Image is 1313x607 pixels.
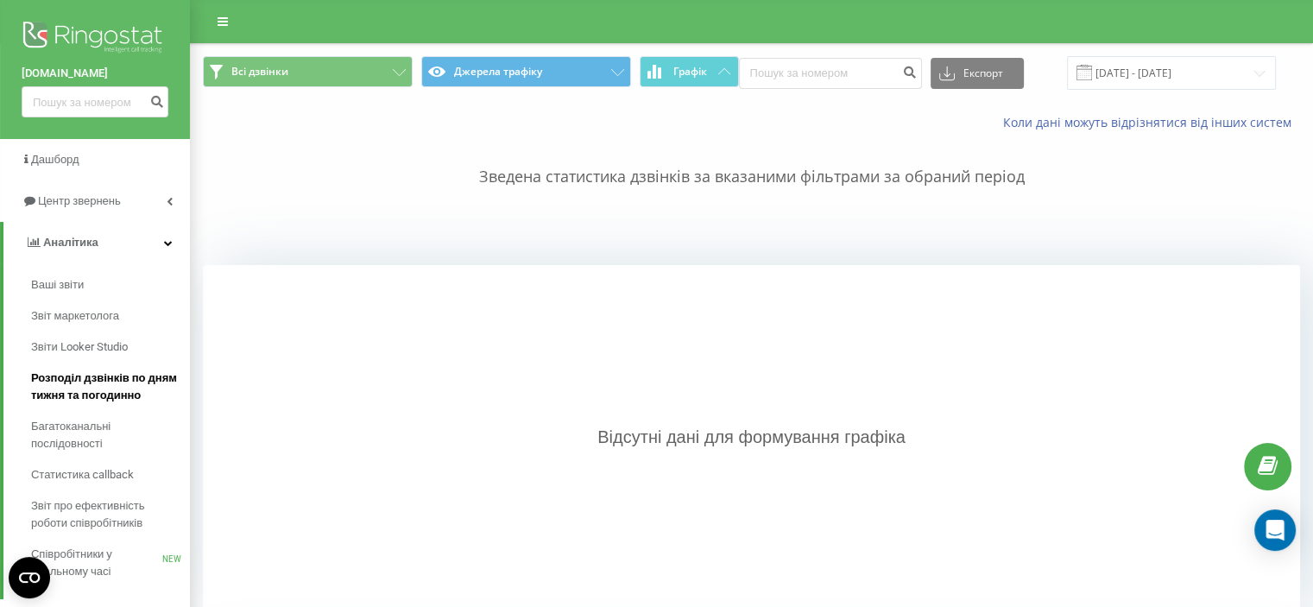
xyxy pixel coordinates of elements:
[22,17,168,60] img: Ringostat logo
[31,332,190,363] a: Звіти Looker Studio
[203,56,413,87] button: Всі дзвінки
[3,222,190,263] a: Аналiтика
[31,307,119,325] span: Звіт маркетолога
[231,65,288,79] span: Всі дзвінки
[31,411,190,459] a: Багатоканальні послідовності
[31,300,190,332] a: Звіт маркетолога
[22,86,168,117] input: Пошук за номером
[38,194,121,207] span: Центр звернень
[31,459,190,490] a: Статистика callback
[31,363,190,411] a: Розподіл дзвінків по дням тижня та погодинно
[739,58,922,89] input: Пошук за номером
[31,269,190,300] a: Ваші звіти
[31,539,190,587] a: Співробітники у реальному часіNEW
[421,56,631,87] button: Джерела трафіку
[31,276,84,294] span: Ваші звіти
[22,65,168,82] a: [DOMAIN_NAME]
[31,466,134,484] span: Статистика callback
[1254,509,1296,551] div: Open Intercom Messenger
[203,131,1300,188] p: Зведена статистика дзвінків за вказаними фільтрами за обраний період
[31,370,181,404] span: Розподіл дзвінків по дням тижня та погодинно
[31,338,128,356] span: Звіти Looker Studio
[31,497,181,532] span: Звіт про ефективність роботи співробітників
[640,56,739,87] button: Графік
[31,418,181,452] span: Багатоканальні послідовності
[43,236,98,249] span: Аналiтика
[1003,114,1300,130] a: Коли дані можуть відрізнятися вiд інших систем
[31,490,190,539] a: Звіт про ефективність роботи співробітників
[31,153,79,166] span: Дашборд
[673,66,707,78] span: Графік
[9,557,50,598] button: Open CMP widget
[931,58,1024,89] button: Експорт
[31,546,162,580] span: Співробітники у реальному часі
